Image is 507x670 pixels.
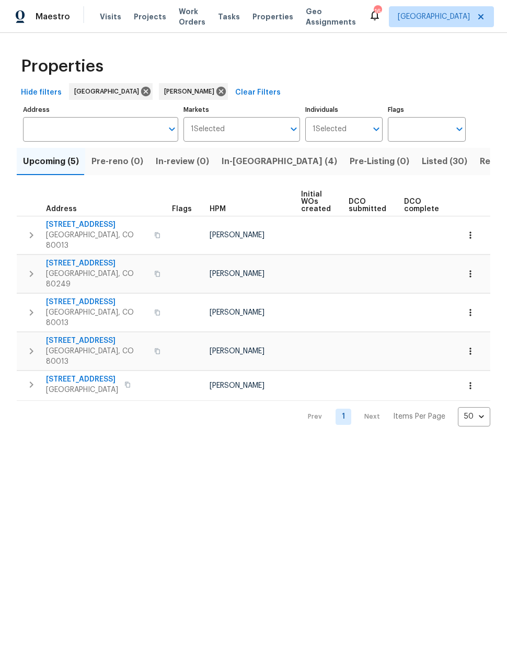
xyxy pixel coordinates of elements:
span: Properties [21,61,103,72]
span: [GEOGRAPHIC_DATA] [74,86,143,97]
label: Address [23,107,178,113]
span: [GEOGRAPHIC_DATA], CO 80013 [46,230,148,251]
span: [GEOGRAPHIC_DATA] [46,385,118,395]
span: [STREET_ADDRESS] [46,297,148,307]
span: 1 Selected [191,125,225,134]
span: [PERSON_NAME] [210,232,264,239]
span: Tasks [218,13,240,20]
span: Initial WOs created [301,191,331,213]
span: [PERSON_NAME] [210,382,264,389]
span: [GEOGRAPHIC_DATA], CO 80249 [46,269,148,290]
span: HPM [210,205,226,213]
span: Geo Assignments [306,6,356,27]
span: [GEOGRAPHIC_DATA] [398,11,470,22]
label: Markets [183,107,300,113]
span: 1 Selected [313,125,347,134]
span: Properties [252,11,293,22]
span: Clear Filters [235,86,281,99]
span: [STREET_ADDRESS] [46,220,148,230]
div: 50 [458,403,490,430]
label: Individuals [305,107,383,113]
span: Pre-reno (0) [91,154,143,169]
div: [PERSON_NAME] [159,83,228,100]
button: Clear Filters [231,83,285,102]
button: Open [369,122,384,136]
span: Visits [100,11,121,22]
button: Open [452,122,467,136]
span: Upcoming (5) [23,154,79,169]
label: Flags [388,107,466,113]
span: In-review (0) [156,154,209,169]
span: [PERSON_NAME] [210,348,264,355]
span: [PERSON_NAME] [210,270,264,278]
span: Work Orders [179,6,205,27]
span: [STREET_ADDRESS] [46,374,118,385]
span: In-[GEOGRAPHIC_DATA] (4) [222,154,337,169]
span: Projects [134,11,166,22]
span: Address [46,205,77,213]
span: DCO submitted [349,198,386,213]
span: Flags [172,205,192,213]
a: Goto page 1 [336,409,351,425]
div: [GEOGRAPHIC_DATA] [69,83,153,100]
div: 16 [374,6,381,17]
button: Open [165,122,179,136]
p: Items Per Page [393,411,445,422]
nav: Pagination Navigation [298,407,490,426]
span: DCO complete [404,198,439,213]
button: Open [286,122,301,136]
span: [PERSON_NAME] [210,309,264,316]
span: [PERSON_NAME] [164,86,218,97]
span: Hide filters [21,86,62,99]
span: [STREET_ADDRESS] [46,258,148,269]
span: [GEOGRAPHIC_DATA], CO 80013 [46,346,148,367]
span: Listed (30) [422,154,467,169]
span: Maestro [36,11,70,22]
span: Pre-Listing (0) [350,154,409,169]
span: [STREET_ADDRESS] [46,336,148,346]
span: [GEOGRAPHIC_DATA], CO 80013 [46,307,148,328]
button: Hide filters [17,83,66,102]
